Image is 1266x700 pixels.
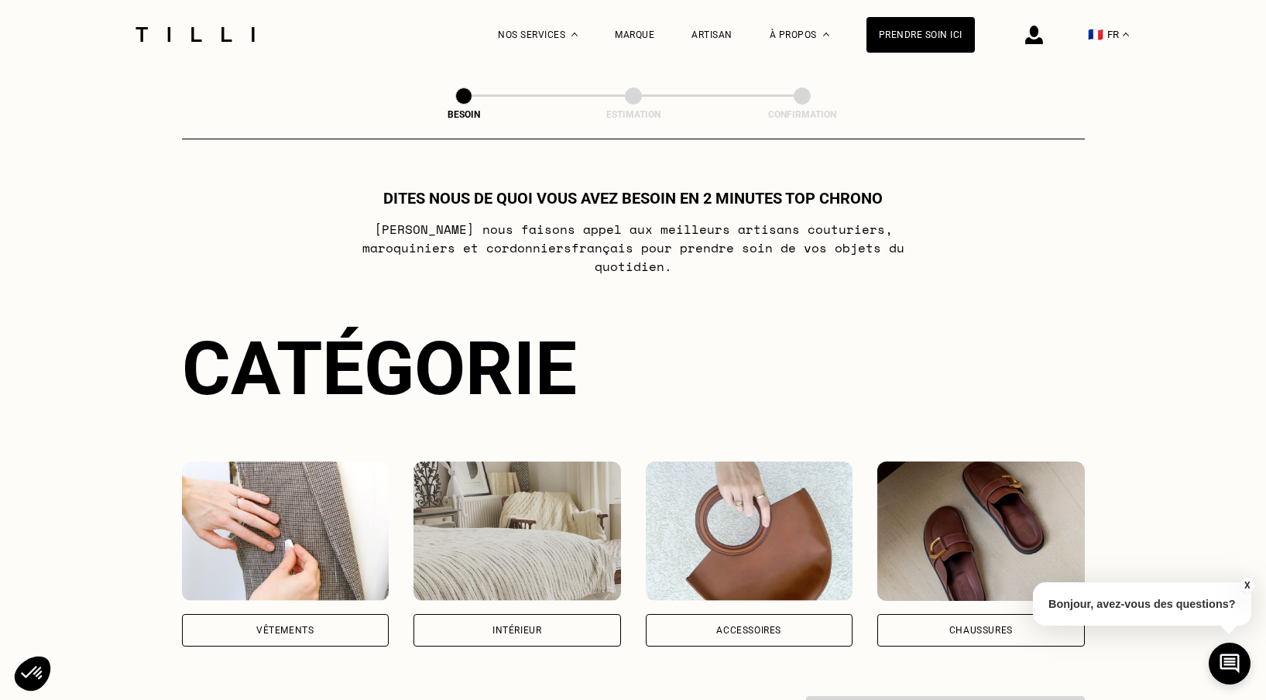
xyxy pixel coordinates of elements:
div: Besoin [386,109,541,120]
img: menu déroulant [1123,33,1129,36]
span: 🇫🇷 [1088,27,1103,42]
img: Accessoires [646,462,853,601]
div: Estimation [556,109,711,120]
img: Vêtements [182,462,389,601]
div: Accessoires [716,626,781,635]
div: Catégorie [182,325,1085,412]
div: Intérieur [492,626,541,635]
div: Vêtements [256,626,314,635]
img: Logo du service de couturière Tilli [130,27,260,42]
img: Chaussures [877,462,1085,601]
p: [PERSON_NAME] nous faisons appel aux meilleurs artisans couturiers , maroquiniers et cordonniers ... [326,220,940,276]
button: X [1239,577,1254,594]
div: Confirmation [725,109,880,120]
img: Menu déroulant [571,33,578,36]
img: Menu déroulant à propos [823,33,829,36]
p: Bonjour, avez-vous des questions? [1033,582,1251,626]
img: icône connexion [1025,26,1043,44]
h1: Dites nous de quoi vous avez besoin en 2 minutes top chrono [383,189,883,208]
a: Artisan [691,29,732,40]
div: Chaussures [949,626,1013,635]
img: Intérieur [413,462,621,601]
a: Prendre soin ici [866,17,975,53]
a: Marque [615,29,654,40]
